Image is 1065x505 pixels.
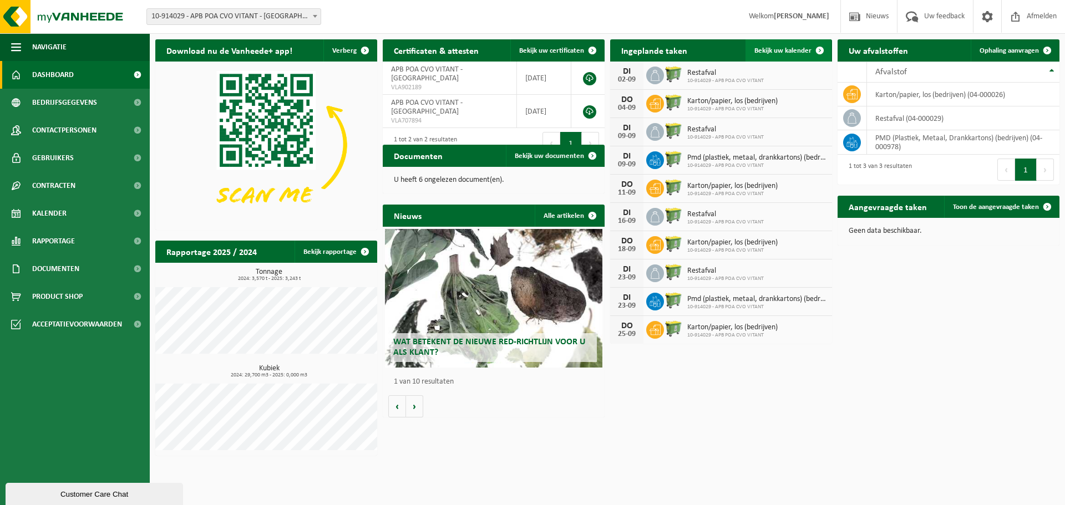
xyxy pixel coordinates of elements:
h2: Aangevraagde taken [838,196,938,217]
h2: Rapportage 2025 / 2024 [155,241,268,262]
a: Alle artikelen [535,205,603,227]
span: Pmd (plastiek, metaal, drankkartons) (bedrijven) [687,154,826,162]
button: Previous [542,132,560,154]
div: DI [616,293,638,302]
span: APB POA CVO VITANT - [GEOGRAPHIC_DATA] [391,99,463,116]
button: Volgende [406,395,423,417]
span: Navigatie [32,33,67,61]
span: Bedrijfsgegevens [32,89,97,116]
div: 09-09 [616,161,638,169]
img: WB-0660-HPE-GN-50 [664,291,683,310]
h2: Ingeplande taken [610,39,698,61]
div: DI [616,152,638,161]
span: Karton/papier, los (bedrijven) [687,97,778,106]
td: [DATE] [517,95,571,128]
span: VLA707894 [391,116,508,125]
span: 10-914029 - APB POA CVO VITANT [687,162,826,169]
span: Dashboard [32,61,74,89]
button: Next [582,132,599,154]
div: 1 tot 3 van 3 resultaten [843,157,912,182]
td: PMD (Plastiek, Metaal, Drankkartons) (bedrijven) (04-000978) [867,130,1059,155]
div: 16-09 [616,217,638,225]
span: 10-914029 - APB POA CVO VITANT [687,247,778,254]
span: Bekijk uw certificaten [519,47,584,54]
span: Kalender [32,200,67,227]
div: DI [616,124,638,132]
td: karton/papier, los (bedrijven) (04-000026) [867,83,1059,106]
span: Acceptatievoorwaarden [32,310,122,338]
h3: Kubiek [161,365,377,378]
h2: Download nu de Vanheede+ app! [155,39,303,61]
img: WB-0660-HPE-GN-50 [664,150,683,169]
div: DI [616,208,638,217]
span: Karton/papier, los (bedrijven) [687,182,778,191]
a: Ophaling aanvragen [971,39,1058,62]
div: 23-09 [616,302,638,310]
span: Karton/papier, los (bedrijven) [687,323,778,332]
span: Bekijk uw documenten [515,152,584,160]
img: WB-0660-HPE-GN-50 [664,206,683,225]
a: Toon de aangevraagde taken [944,196,1058,218]
h3: Tonnage [161,268,377,282]
span: Product Shop [32,283,83,310]
button: Vorige [388,395,406,417]
div: 25-09 [616,330,638,338]
span: Contracten [32,172,75,200]
span: Karton/papier, los (bedrijven) [687,238,778,247]
p: U heeft 6 ongelezen document(en). [394,176,594,184]
span: Rapportage [32,227,75,255]
span: 2024: 29,700 m3 - 2025: 0,000 m3 [161,373,377,378]
span: 2024: 3,570 t - 2025: 3,243 t [161,276,377,282]
div: 09-09 [616,132,638,140]
a: Bekijk uw kalender [745,39,831,62]
div: DI [616,67,638,76]
span: Restafval [687,69,764,78]
div: DO [616,322,638,330]
h2: Documenten [383,145,454,166]
h2: Nieuws [383,205,433,226]
span: Bekijk uw kalender [754,47,812,54]
div: 1 tot 2 van 2 resultaten [388,131,457,155]
span: 10-914029 - APB POA CVO VITANT [687,219,764,226]
div: DO [616,180,638,189]
span: 10-914029 - APB POA CVO VITANT [687,332,778,339]
img: WB-0660-HPE-GN-50 [664,263,683,282]
img: WB-0660-HPE-GN-50 [664,234,683,253]
button: 1 [560,132,582,154]
span: Documenten [32,255,79,283]
img: WB-0660-HPE-GN-50 [664,121,683,140]
span: Gebruikers [32,144,74,172]
div: DI [616,265,638,274]
img: WB-0660-HPE-GN-50 [664,178,683,197]
span: Restafval [687,267,764,276]
span: 10-914029 - APB POA CVO VITANT [687,304,826,310]
span: 10-914029 - APB POA CVO VITANT [687,106,778,113]
a: Bekijk uw certificaten [510,39,603,62]
span: Afvalstof [875,68,907,76]
img: WB-0660-HPE-GN-50 [664,65,683,84]
span: Restafval [687,210,764,219]
span: Ophaling aanvragen [980,47,1039,54]
span: 10-914029 - APB POA CVO VITANT [687,191,778,197]
p: Geen data beschikbaar. [849,227,1048,235]
span: Toon de aangevraagde taken [953,203,1039,211]
span: 10-914029 - APB POA CVO VITANT [687,134,764,141]
img: WB-0660-HPE-GN-50 [664,93,683,112]
div: 02-09 [616,76,638,84]
button: Verberg [323,39,376,62]
div: 18-09 [616,246,638,253]
button: 1 [1015,159,1037,181]
iframe: chat widget [6,481,185,505]
span: Pmd (plastiek, metaal, drankkartons) (bedrijven) [687,295,826,304]
h2: Uw afvalstoffen [838,39,919,61]
td: [DATE] [517,62,571,95]
span: VLA902189 [391,83,508,92]
span: 10-914029 - APB POA CVO VITANT [687,78,764,84]
td: restafval (04-000029) [867,106,1059,130]
div: DO [616,237,638,246]
span: 10-914029 - APB POA CVO VITANT - ANTWERPEN [146,8,321,25]
img: WB-0660-HPE-GN-50 [664,319,683,338]
button: Next [1037,159,1054,181]
a: Bekijk uw documenten [506,145,603,167]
